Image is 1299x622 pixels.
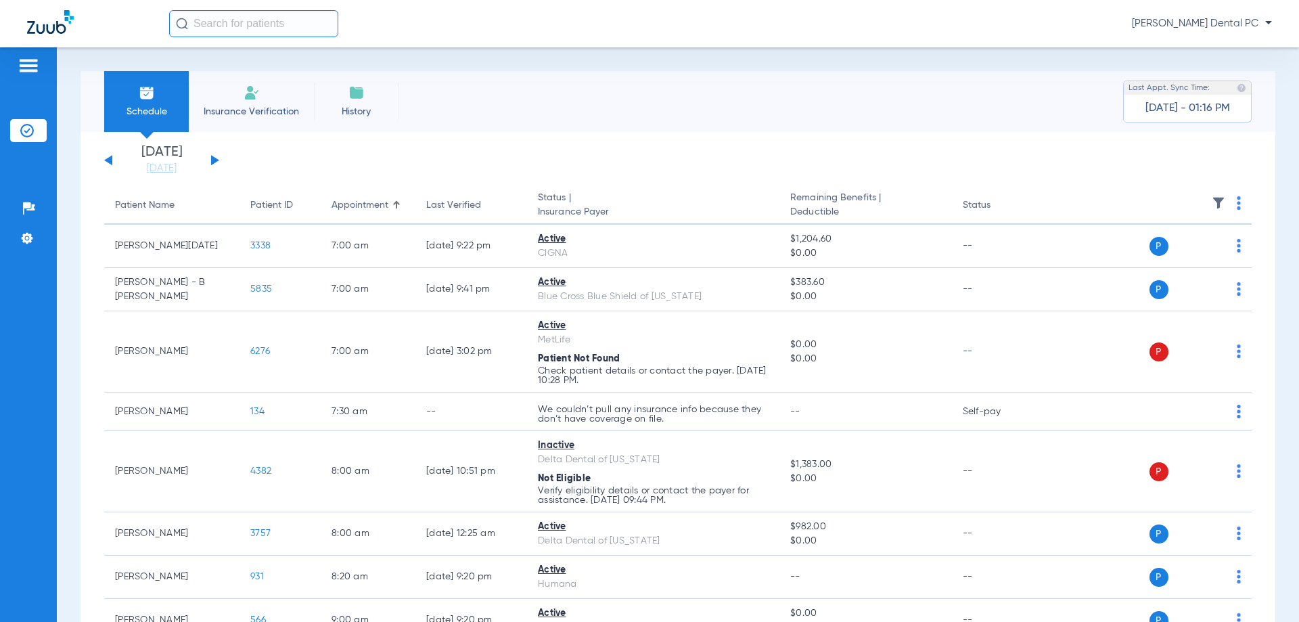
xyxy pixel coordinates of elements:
span: -- [790,572,800,581]
td: 7:00 AM [321,268,415,311]
span: 931 [250,572,264,581]
td: Self-pay [952,393,1043,431]
td: -- [415,393,527,431]
td: [DATE] 9:41 PM [415,268,527,311]
td: [PERSON_NAME] [104,556,240,599]
span: $0.00 [790,534,940,548]
td: 8:00 AM [321,431,415,512]
div: Patient Name [115,198,175,213]
img: group-dot-blue.svg [1237,464,1241,478]
div: Humana [538,577,769,592]
img: group-dot-blue.svg [1237,527,1241,540]
span: $982.00 [790,520,940,534]
span: $1,383.00 [790,458,940,472]
span: P [1149,462,1168,481]
div: Active [538,520,769,534]
span: Deductible [790,205,940,219]
img: group-dot-blue.svg [1237,196,1241,210]
td: [PERSON_NAME] [104,393,240,431]
span: Last Appt. Sync Time: [1129,81,1210,95]
span: $0.00 [790,246,940,261]
img: Zuub Logo [27,10,74,34]
span: 3757 [250,529,271,538]
td: 7:00 AM [321,311,415,393]
div: Active [538,319,769,333]
span: P [1149,525,1168,543]
img: group-dot-blue.svg [1237,405,1241,418]
td: [DATE] 9:22 PM [415,225,527,268]
img: group-dot-blue.svg [1237,345,1241,358]
span: 3338 [250,241,271,250]
div: Delta Dental of [US_STATE] [538,453,769,467]
span: Not Eligible [538,474,591,483]
td: 7:30 AM [321,393,415,431]
td: -- [952,431,1043,512]
td: [PERSON_NAME] [104,431,240,512]
div: Patient ID [250,198,310,213]
div: Inactive [538,439,769,453]
span: $0.00 [790,472,940,486]
p: We couldn’t pull any insurance info because they don’t have coverage on file. [538,405,769,424]
div: Appointment [332,198,388,213]
span: 6276 [250,347,270,356]
div: Active [538,232,769,246]
img: History [348,85,365,101]
img: group-dot-blue.svg [1237,282,1241,296]
span: $1,204.60 [790,232,940,246]
div: Active [538,606,769,621]
p: Verify eligibility details or contact the payer for assistance. [DATE] 09:44 PM. [538,486,769,505]
td: -- [952,268,1043,311]
td: [PERSON_NAME][DATE] [104,225,240,268]
span: P [1149,568,1168,587]
img: group-dot-blue.svg [1237,570,1241,583]
span: History [324,105,388,118]
td: -- [952,556,1043,599]
th: Status [952,187,1043,225]
td: -- [952,311,1043,393]
th: Remaining Benefits | [779,187,951,225]
th: Status | [527,187,779,225]
img: filter.svg [1212,196,1225,210]
span: 5835 [250,284,272,294]
span: $0.00 [790,338,940,352]
td: [DATE] 3:02 PM [415,311,527,393]
div: Patient ID [250,198,293,213]
span: $383.60 [790,275,940,290]
span: 4382 [250,466,271,476]
span: Schedule [114,105,179,118]
span: $0.00 [790,290,940,304]
span: $0.00 [790,606,940,621]
div: Last Verified [426,198,481,213]
div: Blue Cross Blue Shield of [US_STATE] [538,290,769,304]
td: 7:00 AM [321,225,415,268]
p: Check patient details or contact the payer. [DATE] 10:28 PM. [538,366,769,385]
img: Manual Insurance Verification [244,85,260,101]
span: -- [790,407,800,416]
td: [DATE] 10:51 PM [415,431,527,512]
td: [DATE] 12:25 AM [415,512,527,556]
img: Schedule [139,85,155,101]
img: hamburger-icon [18,58,39,74]
div: Patient Name [115,198,229,213]
span: [DATE] - 01:16 PM [1145,102,1230,115]
div: CIGNA [538,246,769,261]
td: 8:00 AM [321,512,415,556]
div: MetLife [538,333,769,347]
img: Search Icon [176,18,188,30]
td: [PERSON_NAME] [104,512,240,556]
div: Appointment [332,198,405,213]
td: [PERSON_NAME] - B [PERSON_NAME] [104,268,240,311]
span: P [1149,342,1168,361]
td: -- [952,225,1043,268]
span: Insurance Verification [199,105,304,118]
span: Insurance Payer [538,205,769,219]
td: [DATE] 9:20 PM [415,556,527,599]
div: Delta Dental of [US_STATE] [538,534,769,548]
td: 8:20 AM [321,556,415,599]
img: last sync help info [1237,83,1246,93]
li: [DATE] [121,146,202,175]
span: P [1149,280,1168,299]
span: [PERSON_NAME] Dental PC [1132,17,1272,30]
div: Active [538,563,769,577]
div: Last Verified [426,198,516,213]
